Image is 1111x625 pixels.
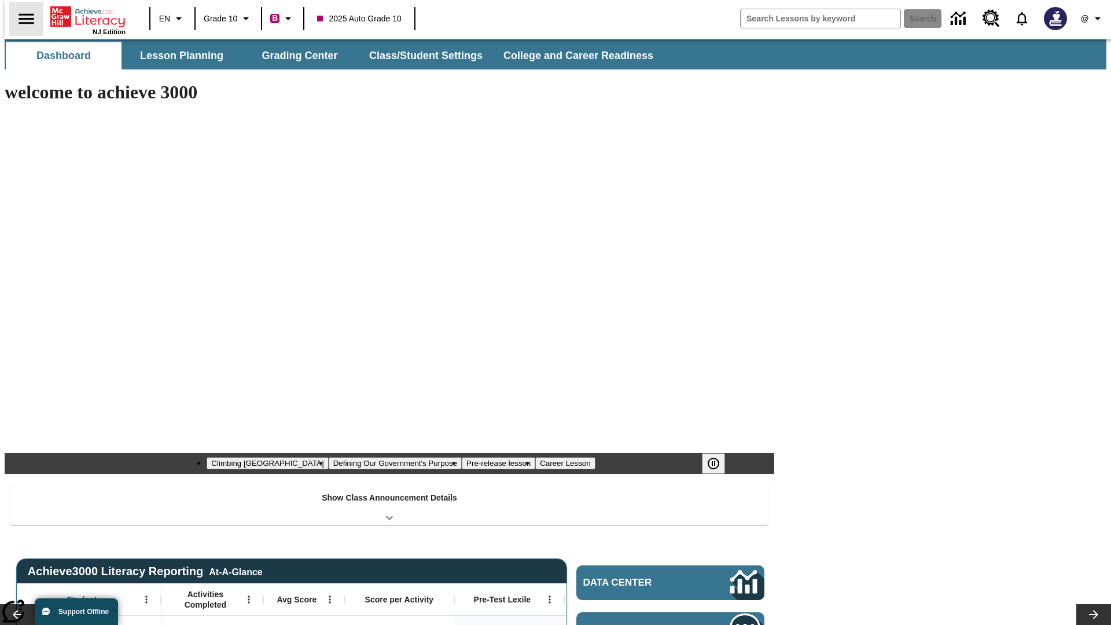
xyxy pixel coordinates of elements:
span: Activities Completed [167,589,244,610]
button: Boost Class color is violet red. Change class color [266,8,300,29]
div: Show Class Announcement Details [10,485,768,525]
button: Dashboard [6,42,122,69]
span: Data Center [583,577,691,589]
div: SubNavbar [5,42,664,69]
p: Show Class Announcement Details [322,492,457,504]
button: Slide 1 Climbing Mount Tai [207,457,328,469]
span: B [272,11,278,25]
span: Score per Activity [365,594,434,605]
button: Slide 4 Career Lesson [535,457,595,469]
a: Home [50,5,126,28]
button: Open side menu [9,2,43,36]
a: Data Center [944,3,976,35]
button: Lesson carousel, Next [1076,604,1111,625]
button: College and Career Readiness [494,42,663,69]
button: Pause [702,453,725,474]
span: Pre-Test Lexile [474,594,531,605]
span: @ [1080,13,1088,25]
button: Open Menu [321,591,339,608]
div: SubNavbar [5,39,1106,69]
a: Resource Center, Will open in new tab [976,3,1007,34]
button: Select a new avatar [1037,3,1074,34]
span: Support Offline [58,608,109,616]
button: Language: EN, Select a language [154,8,191,29]
div: At-A-Glance [209,565,262,578]
h1: welcome to achieve 3000 [5,82,774,103]
span: Student [67,594,97,605]
div: Home [50,4,126,35]
button: Grading Center [242,42,358,69]
button: Slide 3 Pre-release lesson [462,457,535,469]
span: Achieve3000 Literacy Reporting [28,565,263,578]
span: Avg Score [277,594,317,605]
button: Open Menu [541,591,558,608]
a: Data Center [576,565,764,600]
button: Profile/Settings [1074,8,1111,29]
button: Slide 2 Defining Our Government's Purpose [329,457,462,469]
input: search field [741,9,900,28]
span: EN [159,13,170,25]
button: Grade: Grade 10, Select a grade [199,8,257,29]
a: Notifications [1007,3,1037,34]
div: Pause [702,453,737,474]
button: Open Menu [240,591,257,608]
img: Avatar [1044,7,1067,30]
button: Lesson Planning [124,42,240,69]
button: Class/Student Settings [360,42,492,69]
span: 2025 Auto Grade 10 [317,13,401,25]
button: Support Offline [35,598,118,625]
span: Grade 10 [204,13,237,25]
span: NJ Edition [93,28,126,35]
button: Open Menu [138,591,155,608]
